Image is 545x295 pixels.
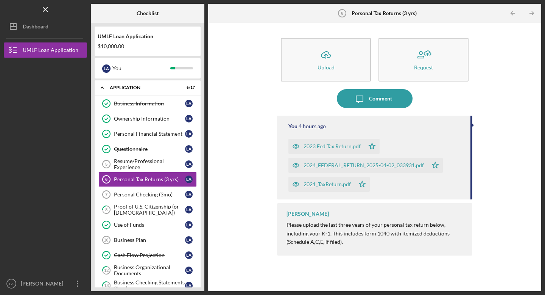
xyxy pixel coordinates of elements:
[110,85,176,90] div: Application
[287,211,329,217] div: [PERSON_NAME]
[114,100,185,107] div: Business Information
[9,282,14,286] text: LA
[114,222,185,228] div: Use of Funds
[299,123,326,129] time: 2025-10-08 19:23
[98,96,197,111] a: Business InformationLA
[98,187,197,202] a: 7Personal Checking (3mo)LA
[98,263,197,278] a: 12Business Organizational DocumentsLA
[114,131,185,137] div: Personal Financial Statement
[341,11,343,16] tspan: 6
[414,64,433,70] div: Request
[19,276,68,293] div: [PERSON_NAME]
[23,42,78,60] div: UMLF Loan Application
[98,111,197,126] a: Ownership InformationLA
[98,278,197,293] a: 13Business Checking Statements (3mo)LA
[337,89,413,108] button: Comment
[185,251,193,259] div: L A
[98,202,197,217] a: 8Proof of U.S. Citizenship (or [DEMOGRAPHIC_DATA])LA
[185,267,193,274] div: L A
[98,33,198,39] div: UMLF Loan Application
[114,237,185,243] div: Business Plan
[185,221,193,229] div: L A
[98,172,197,187] a: 6Personal Tax Returns (3 yrs)LA
[318,64,335,70] div: Upload
[98,126,197,141] a: Personal Financial StatementLA
[288,123,297,129] div: You
[104,268,109,273] tspan: 12
[102,64,111,73] div: L A
[98,43,198,49] div: $10,000.00
[23,19,48,36] div: Dashboard
[114,204,185,216] div: Proof of U.S. Citizenship (or [DEMOGRAPHIC_DATA])
[185,100,193,107] div: L A
[98,248,197,263] a: Cash Flow ProjectionLA
[114,176,185,182] div: Personal Tax Returns (3 yrs)
[304,143,361,149] div: 2023 Fed Tax Return.pdf
[98,157,197,172] a: 5Resume/Professional ExperienceLA
[105,207,107,212] tspan: 8
[114,146,185,152] div: Questionnaire
[185,130,193,138] div: L A
[4,42,87,58] button: UMLF Loan Application
[288,139,380,154] button: 2023 Fed Tax Return.pdf
[185,145,193,153] div: L A
[105,192,107,197] tspan: 7
[104,283,109,288] tspan: 13
[185,176,193,183] div: L A
[114,252,185,258] div: Cash Flow Projection
[369,89,392,108] div: Comment
[185,115,193,122] div: L A
[98,141,197,157] a: QuestionnaireLA
[114,191,185,198] div: Personal Checking (3mo)
[114,116,185,122] div: Ownership Information
[4,19,87,34] button: Dashboard
[114,158,185,170] div: Resume/Professional Experience
[304,181,351,187] div: 2021_TaxReturn.pdf
[185,160,193,168] div: L A
[114,279,185,292] div: Business Checking Statements (3mo)
[104,238,108,242] tspan: 10
[185,236,193,244] div: L A
[98,232,197,248] a: 10Business PlanLA
[288,177,370,192] button: 2021_TaxReturn.pdf
[304,162,424,168] div: 2024_FEDERAL_RETURN_2025-04-02_033931.pdf
[4,276,87,291] button: LA[PERSON_NAME]
[287,221,465,246] p: Please upload the last three years of your personal tax return below, including your K-1. This in...
[114,264,185,276] div: Business Organizational Documents
[105,177,107,182] tspan: 6
[288,158,443,173] button: 2024_FEDERAL_RETURN_2025-04-02_033931.pdf
[137,10,159,16] b: Checklist
[98,217,197,232] a: Use of FundsLA
[185,191,193,198] div: L A
[181,85,195,90] div: 6 / 17
[352,10,417,16] b: Personal Tax Returns (3 yrs)
[378,38,469,82] button: Request
[112,62,170,75] div: You
[185,206,193,213] div: L A
[105,162,107,166] tspan: 5
[185,282,193,289] div: L A
[281,38,371,82] button: Upload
